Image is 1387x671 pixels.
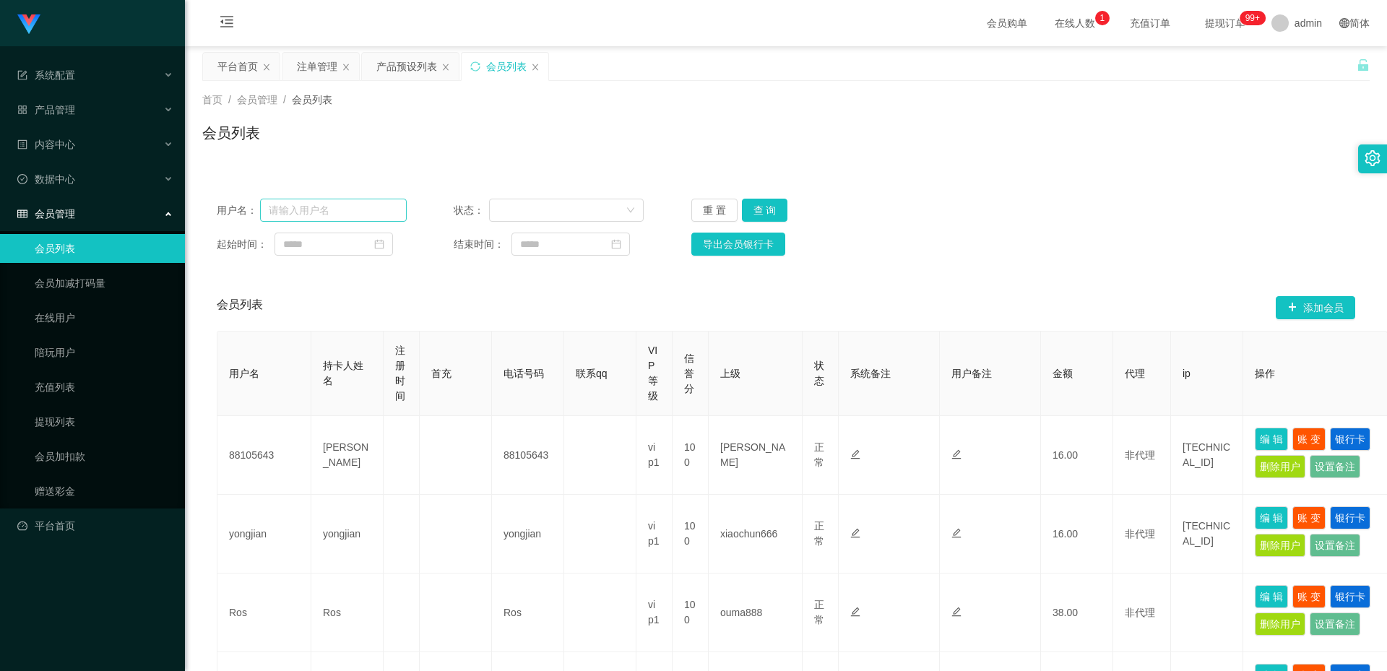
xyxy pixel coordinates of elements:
i: 图标: sync [470,61,480,72]
td: Ros [311,573,384,652]
span: 非代理 [1125,607,1155,618]
span: 信誉分 [684,352,694,394]
span: 正常 [814,441,824,468]
span: 数据中心 [17,173,75,185]
td: 88105643 [492,416,564,495]
a: 会员加扣款 [35,442,173,471]
span: 正常 [814,599,824,625]
button: 删除用户 [1255,455,1305,478]
span: 会员管理 [17,208,75,220]
span: 电话号码 [504,368,544,379]
span: ip [1183,368,1191,379]
span: 提现订单 [1198,18,1253,28]
span: 系统备注 [850,368,891,379]
input: 请输入用户名 [260,199,407,222]
sup: 1192 [1240,11,1266,25]
i: 图标: down [626,206,635,216]
span: 内容中心 [17,139,75,150]
button: 编 辑 [1255,506,1288,529]
td: yongjian [492,495,564,573]
span: 系统配置 [17,69,75,81]
button: 账 变 [1292,428,1326,451]
td: 100 [673,416,709,495]
span: 首页 [202,94,222,105]
i: 图标: close [531,63,540,72]
div: 平台首页 [217,53,258,80]
button: 删除用户 [1255,612,1305,636]
td: 88105643 [217,416,311,495]
td: xiaochun666 [709,495,803,573]
a: 会员列表 [35,234,173,263]
span: 上级 [720,368,740,379]
span: 会员列表 [292,94,332,105]
button: 删除用户 [1255,534,1305,557]
i: 图标: calendar [374,239,384,249]
button: 银行卡 [1330,585,1370,608]
td: vip1 [636,416,673,495]
button: 查 询 [742,199,788,222]
i: 图标: unlock [1357,59,1370,72]
td: [TECHNICAL_ID] [1171,495,1243,573]
span: 会员管理 [237,94,277,105]
span: 注册时间 [395,345,405,402]
a: 会员加减打码量 [35,269,173,298]
i: 图标: global [1339,18,1349,28]
button: 图标: plus添加会员 [1276,296,1355,319]
span: 用户名： [217,203,260,218]
i: 图标: table [17,209,27,219]
button: 设置备注 [1310,612,1360,636]
td: 100 [673,495,709,573]
td: vip1 [636,573,673,652]
span: 状态： [454,203,489,218]
span: 持卡人姓名 [323,360,363,386]
span: 金额 [1053,368,1073,379]
div: 注单管理 [297,53,337,80]
i: 图标: profile [17,139,27,150]
a: 提现列表 [35,407,173,436]
button: 编 辑 [1255,585,1288,608]
i: 图标: close [441,63,450,72]
button: 账 变 [1292,585,1326,608]
button: 银行卡 [1330,506,1370,529]
i: 图标: edit [850,449,860,459]
a: 图标: dashboard平台首页 [17,511,173,540]
a: 充值列表 [35,373,173,402]
button: 编 辑 [1255,428,1288,451]
sup: 1 [1095,11,1110,25]
span: 首充 [431,368,451,379]
td: [PERSON_NAME] [311,416,384,495]
span: 非代理 [1125,449,1155,461]
span: 非代理 [1125,528,1155,540]
span: 结束时间： [454,237,511,252]
td: 38.00 [1041,573,1113,652]
button: 设置备注 [1310,534,1360,557]
span: 起始时间： [217,237,275,252]
i: 图标: edit [951,528,962,538]
span: 联系qq [576,368,608,379]
td: yongjian [311,495,384,573]
td: 100 [673,573,709,652]
td: ouma888 [709,573,803,652]
span: / [283,94,286,105]
a: 陪玩用户 [35,338,173,367]
i: 图标: edit [850,528,860,538]
td: 16.00 [1041,416,1113,495]
div: 产品预设列表 [376,53,437,80]
i: 图标: close [342,63,350,72]
td: vip1 [636,495,673,573]
span: 在线人数 [1047,18,1102,28]
a: 赠送彩金 [35,477,173,506]
a: 在线用户 [35,303,173,332]
td: Ros [492,573,564,652]
button: 导出会员银行卡 [691,233,785,256]
button: 重 置 [691,199,738,222]
h1: 会员列表 [202,122,260,144]
i: 图标: close [262,63,271,72]
td: 16.00 [1041,495,1113,573]
i: 图标: check-circle-o [17,174,27,184]
span: 代理 [1125,368,1145,379]
span: 产品管理 [17,104,75,116]
i: 图标: appstore-o [17,105,27,115]
td: [TECHNICAL_ID] [1171,416,1243,495]
i: 图标: edit [850,607,860,617]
